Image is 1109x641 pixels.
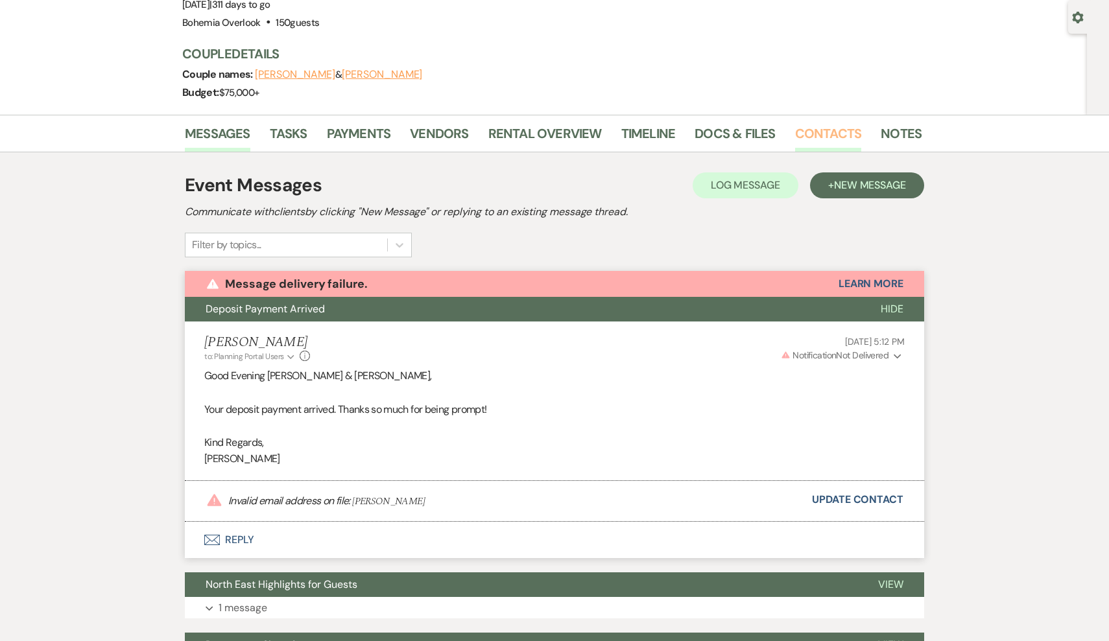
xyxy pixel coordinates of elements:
[810,172,924,198] button: +New Message
[327,123,391,152] a: Payments
[219,600,267,616] p: 1 message
[255,68,422,81] span: &
[276,16,319,29] span: 150 guests
[793,349,836,361] span: Notification
[695,123,775,152] a: Docs & Files
[206,302,325,316] span: Deposit Payment Arrived
[781,349,888,361] span: Not Delivered
[204,450,905,467] p: [PERSON_NAME]
[410,123,468,152] a: Vendors
[1072,10,1084,23] button: Open lead details
[185,123,250,152] a: Messages
[204,367,905,384] p: Good Evening [PERSON_NAME] & [PERSON_NAME],
[270,123,307,152] a: Tasks
[795,123,862,152] a: Contacts
[711,178,780,192] span: Log Message
[342,69,422,80] button: [PERSON_NAME]
[185,597,924,619] button: 1 message
[185,204,924,220] h2: Communicate with clients by clicking "New Message" or replying to an existing message thread.
[812,491,903,508] a: Update Contact
[185,572,857,597] button: North East Highlights for Guests
[192,237,261,253] div: Filter by topics...
[845,336,905,347] span: [DATE] 5:12 PM
[352,493,425,509] span: [PERSON_NAME]
[839,279,903,289] button: Learn More
[204,401,905,418] p: Your deposit payment arrived. Thanks so much for being prompt!
[204,334,310,351] h5: [PERSON_NAME]
[204,351,296,362] button: to: Planning Portal Users
[185,297,860,321] button: Deposit Payment Arrived
[185,172,322,199] h1: Event Messages
[182,16,261,29] span: Bohemia Overlook
[182,86,219,99] span: Budget:
[255,69,335,80] button: [PERSON_NAME]
[182,45,909,63] h3: Couple Details
[204,434,905,451] p: Kind Regards,
[182,67,255,81] span: Couple names:
[225,274,368,294] p: Message delivery failure.
[860,297,924,321] button: Hide
[693,172,798,198] button: Log Message
[621,123,676,152] a: Timeline
[219,86,259,99] span: $75,000+
[881,302,903,316] span: Hide
[834,178,906,192] span: New Message
[206,577,357,591] span: North East Highlights for Guests
[878,577,903,591] span: View
[779,349,905,362] button: NotificationNot Delivered
[488,123,602,152] a: Rental Overview
[228,493,425,509] p: Invalid email address on file:
[857,572,924,597] button: View
[204,351,284,362] span: to: Planning Portal Users
[881,123,922,152] a: Notes
[185,522,924,558] button: Reply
